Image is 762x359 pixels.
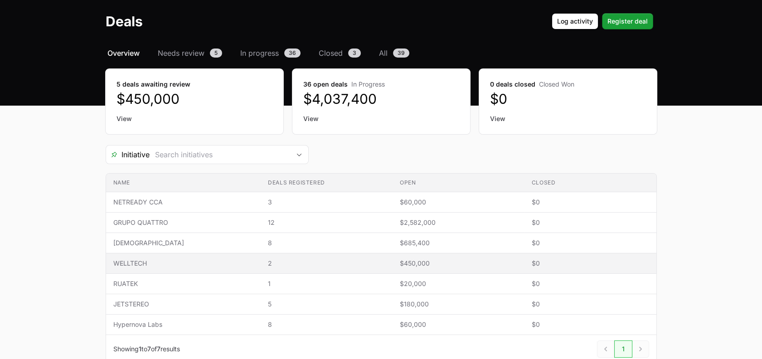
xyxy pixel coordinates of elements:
span: 2 [268,259,385,268]
button: Log activity [552,13,598,29]
dd: $450,000 [116,91,272,107]
span: All [379,48,388,58]
nav: Deals navigation [106,48,657,58]
span: 7 [157,345,160,353]
span: NETREADY CCA [113,198,254,207]
span: WELLTECH [113,259,254,268]
span: $0 [532,300,649,309]
span: Needs review [158,48,204,58]
span: $685,400 [400,238,517,247]
span: $180,000 [400,300,517,309]
th: Open [393,174,524,192]
span: 36 [284,49,301,58]
span: RUATEK [113,279,254,288]
span: 1 [139,345,141,353]
span: In progress [240,48,279,58]
span: $0 [532,198,649,207]
span: Log activity [557,16,593,27]
span: In Progress [351,80,385,88]
a: View [303,114,459,123]
span: Overview [107,48,140,58]
span: $20,000 [400,279,517,288]
dt: 0 deals closed [490,80,646,89]
span: Initiative [106,149,150,160]
a: View [490,114,646,123]
span: 12 [268,218,385,227]
span: JETSTEREO [113,300,254,309]
h1: Deals [106,13,143,29]
span: 8 [268,238,385,247]
span: Closed [319,48,343,58]
th: Name [106,174,261,192]
a: Needs review5 [156,48,224,58]
input: Search initiatives [150,146,290,164]
dt: 5 deals awaiting review [116,80,272,89]
button: Register deal [602,13,653,29]
span: $0 [532,259,649,268]
span: $2,582,000 [400,218,517,227]
dd: $0 [490,91,646,107]
a: In progress36 [238,48,302,58]
span: [DEMOGRAPHIC_DATA] [113,238,254,247]
div: Primary actions [552,13,653,29]
a: 1 [614,340,632,358]
span: $60,000 [400,320,517,329]
span: 7 [147,345,151,353]
a: All39 [377,48,411,58]
span: $0 [532,218,649,227]
p: Showing to of results [113,344,180,354]
span: $0 [532,320,649,329]
span: Closed Won [539,80,574,88]
span: 1 [268,279,385,288]
a: View [116,114,272,123]
span: 39 [393,49,409,58]
th: Closed [524,174,656,192]
dd: $4,037,400 [303,91,459,107]
span: $450,000 [400,259,517,268]
span: 5 [210,49,222,58]
dt: 36 open deals [303,80,459,89]
th: Deals registered [261,174,393,192]
span: $0 [532,238,649,247]
span: 8 [268,320,385,329]
span: Hypernova Labs [113,320,254,329]
span: $0 [532,279,649,288]
span: 3 [268,198,385,207]
span: Register deal [607,16,648,27]
div: Open [290,146,308,164]
a: Closed3 [317,48,363,58]
span: 3 [348,49,361,58]
span: 5 [268,300,385,309]
span: $60,000 [400,198,517,207]
a: Overview [106,48,141,58]
span: GRUPO QUATTRO [113,218,254,227]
